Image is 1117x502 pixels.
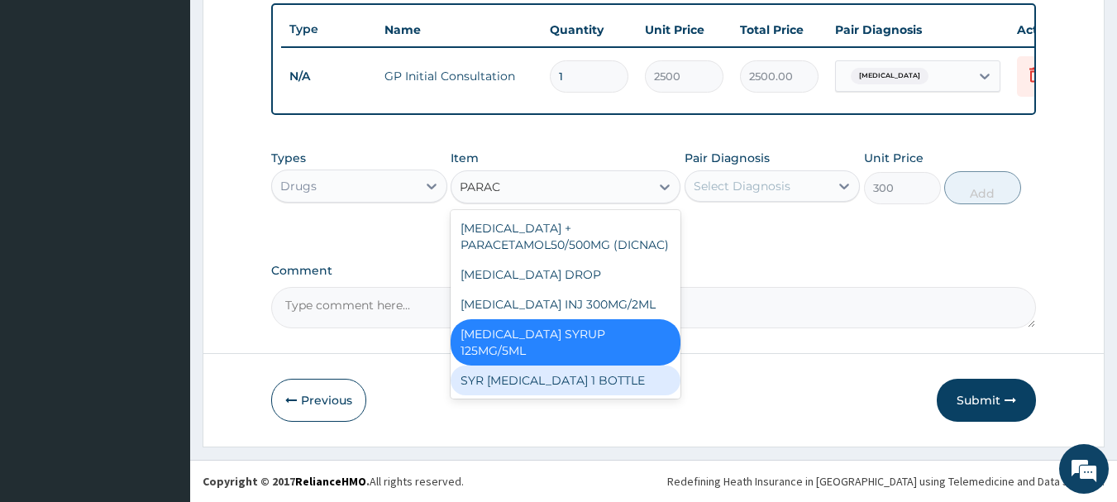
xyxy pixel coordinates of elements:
td: N/A [281,61,376,92]
button: Previous [271,379,366,422]
label: Pair Diagnosis [685,150,770,166]
strong: Copyright © 2017 . [203,474,370,489]
button: Submit [937,379,1036,422]
footer: All rights reserved. [190,460,1117,502]
th: Type [281,14,376,45]
div: Minimize live chat window [271,8,311,48]
div: [MEDICAL_DATA] INJ 300MG/2ML [451,289,680,319]
th: Unit Price [637,13,732,46]
label: Comment [271,264,1037,278]
div: Select Diagnosis [694,178,790,194]
button: Add [944,171,1021,204]
span: We're online! [96,147,228,314]
img: d_794563401_company_1708531726252_794563401 [31,83,67,124]
td: GP Initial Consultation [376,60,542,93]
label: Unit Price [864,150,924,166]
th: Actions [1009,13,1091,46]
div: [MEDICAL_DATA] + PARACETAMOL50/500MG (DICNAC) [451,213,680,260]
div: SYR [MEDICAL_DATA] 1 BOTTLE [451,366,680,395]
th: Total Price [732,13,827,46]
div: Redefining Heath Insurance in [GEOGRAPHIC_DATA] using Telemedicine and Data Science! [667,473,1105,490]
div: [MEDICAL_DATA] SYRUP 125MG/5ML [451,319,680,366]
span: [MEDICAL_DATA] [851,68,928,84]
a: RelianceHMO [295,474,366,489]
div: Drugs [280,178,317,194]
th: Pair Diagnosis [827,13,1009,46]
div: [MEDICAL_DATA] DROP [451,260,680,289]
div: Chat with us now [86,93,278,114]
label: Item [451,150,479,166]
th: Quantity [542,13,637,46]
label: Types [271,151,306,165]
textarea: Type your message and hit 'Enter' [8,330,315,388]
th: Name [376,13,542,46]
